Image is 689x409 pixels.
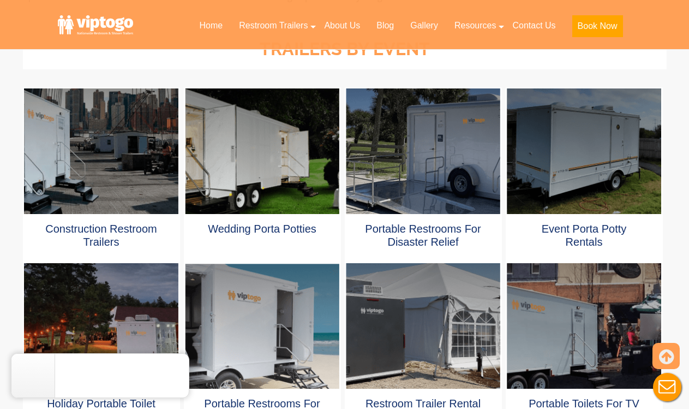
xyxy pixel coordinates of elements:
a: Resources [446,14,504,38]
a: Wedding porta potties [208,223,316,235]
a: Restroom Trailers [231,14,316,38]
a: Portable Restrooms for Disaster Relief [365,223,481,248]
a: About Us [316,14,368,38]
a: Home [191,14,231,38]
a: Gallery [402,14,446,38]
button: Live Chat [645,365,689,409]
a: Blog [368,14,402,38]
a: Construction Restroom Trailers [45,223,157,248]
a: Book Now [564,14,631,44]
a: Event porta potty rentals [542,223,627,248]
a: Contact Us [504,14,564,38]
button: Book Now [572,15,623,37]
